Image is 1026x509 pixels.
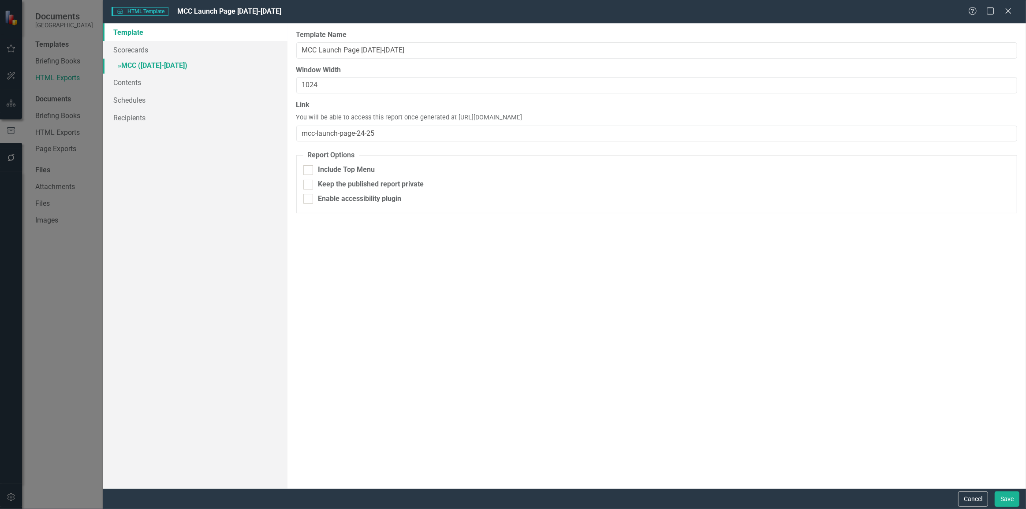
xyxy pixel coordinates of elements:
span: You will be able to access this report once generated at [URL][DOMAIN_NAME] [296,113,522,123]
a: Contents [103,74,287,91]
div: Include Top Menu [318,165,375,175]
button: Save [995,491,1019,507]
label: Link [296,100,1017,110]
a: »MCC ([DATE]-[DATE]) [103,59,287,74]
a: Scorecards [103,41,287,59]
span: » [118,61,121,70]
span: HTML Template [112,7,168,16]
button: Cancel [958,491,988,507]
div: Enable accessibility plugin [318,194,402,204]
a: Schedules [103,91,287,109]
a: Recipients [103,109,287,126]
div: Keep the published report private [318,179,424,189]
label: Window Width [296,65,1017,75]
legend: Report Options [303,150,359,160]
label: Template Name [296,30,1017,40]
a: Template [103,23,287,41]
span: MCC Launch Page [DATE]-[DATE] [177,7,281,15]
